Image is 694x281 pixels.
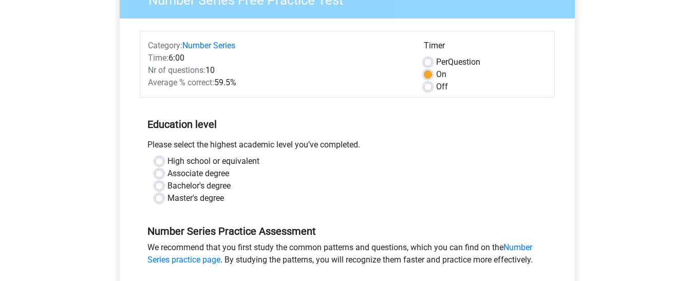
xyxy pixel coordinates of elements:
div: Timer [424,40,547,56]
a: Number Series practice page [147,242,532,265]
h5: Education level [147,114,547,135]
div: 6:00 [140,52,416,64]
label: Associate degree [167,167,229,180]
div: We recommend that you first study the common patterns and questions, which you can find on the . ... [140,241,555,270]
span: Time: [148,53,168,63]
label: High school or equivalent [167,155,259,167]
h5: Number Series Practice Assessment [147,225,547,237]
label: Bachelor's degree [167,180,231,192]
label: Master's degree [167,192,224,204]
label: Off [436,81,448,93]
label: On [436,68,446,81]
div: 10 [140,64,416,77]
div: Please select the highest academic level you’ve completed. [140,139,555,155]
a: Number Series [182,41,235,50]
div: 59.5% [140,77,416,89]
label: Question [436,56,480,68]
span: Category: [148,41,182,50]
span: Average % correct: [148,78,214,87]
span: Nr of questions: [148,65,205,75]
span: Per [436,57,448,67]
